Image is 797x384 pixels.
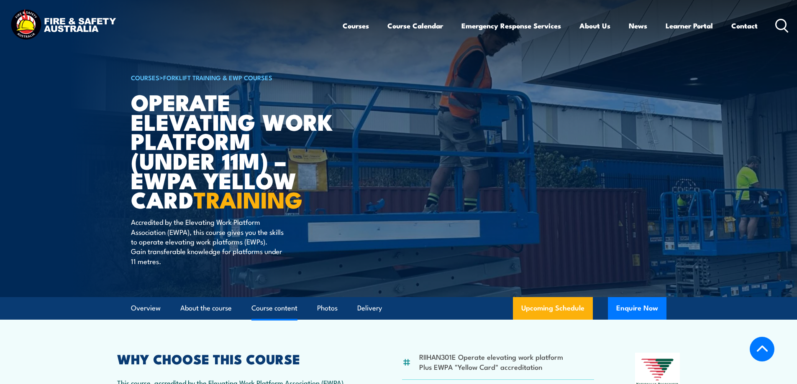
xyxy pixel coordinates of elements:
[131,73,159,82] a: COURSES
[131,217,284,266] p: Accredited by the Elevating Work Platform Association (EWPA), this course gives you the skills to...
[317,297,338,319] a: Photos
[461,15,561,37] a: Emergency Response Services
[194,181,302,216] strong: TRAINING
[419,362,563,371] li: Plus EWPA "Yellow Card" accreditation
[419,352,563,361] li: RIIHAN301E Operate elevating work platform
[579,15,610,37] a: About Us
[180,297,232,319] a: About the course
[251,297,297,319] a: Course content
[343,15,369,37] a: Courses
[387,15,443,37] a: Course Calendar
[666,15,713,37] a: Learner Portal
[513,297,593,320] a: Upcoming Schedule
[131,72,338,82] h6: >
[131,297,161,319] a: Overview
[608,297,666,320] button: Enquire Now
[163,73,272,82] a: Forklift Training & EWP Courses
[731,15,758,37] a: Contact
[629,15,647,37] a: News
[357,297,382,319] a: Delivery
[131,92,338,209] h1: Operate Elevating Work Platform (under 11m) – EWPA Yellow Card
[117,353,361,364] h2: WHY CHOOSE THIS COURSE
